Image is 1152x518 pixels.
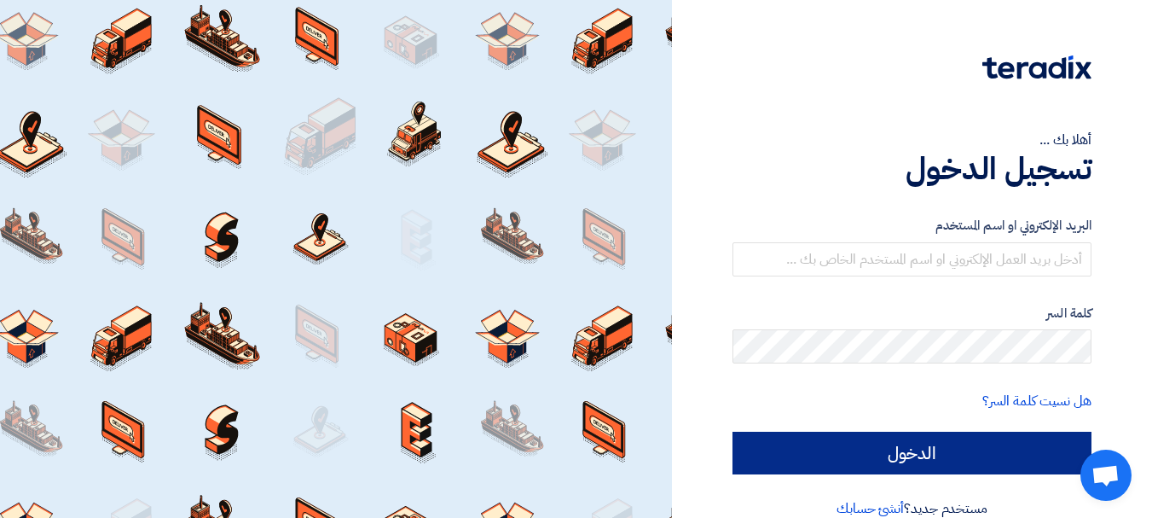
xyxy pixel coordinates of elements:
[982,55,1091,79] img: Teradix logo
[732,150,1091,188] h1: تسجيل الدخول
[982,391,1091,411] a: هل نسيت كلمة السر؟
[732,216,1091,236] label: البريد الإلكتروني او اسم المستخدم
[732,304,1091,323] label: كلمة السر
[732,432,1091,474] input: الدخول
[1080,450,1132,501] a: Open chat
[732,130,1091,150] div: أهلا بك ...
[732,242,1091,276] input: أدخل بريد العمل الإلكتروني او اسم المستخدم الخاص بك ...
